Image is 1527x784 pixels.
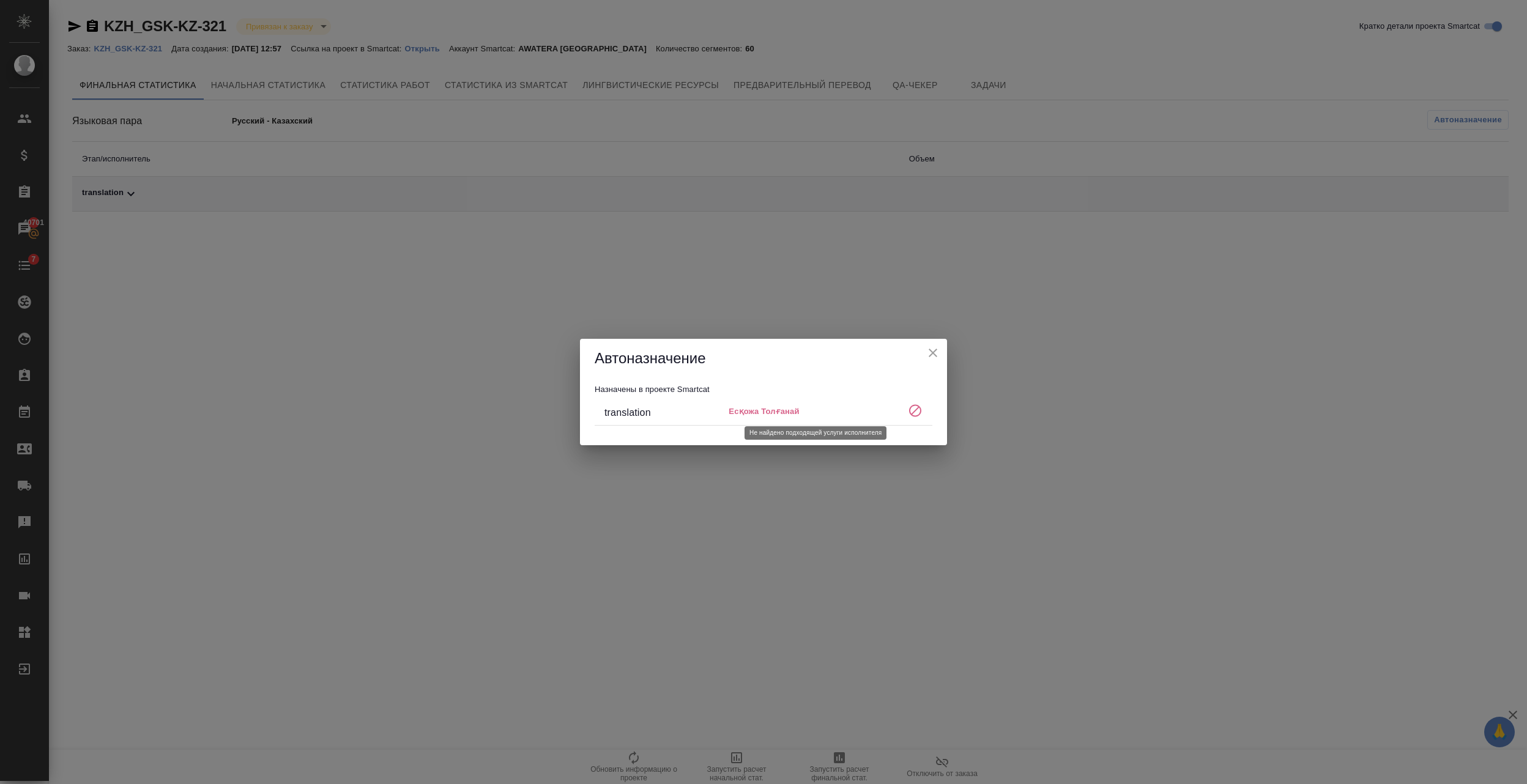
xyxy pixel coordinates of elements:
svg: Не найдено подходящей услуги исполнителя [908,404,923,418]
div: translation [604,405,729,420]
p: Назначены в проекте Smartcat [595,383,932,396]
button: close [924,344,942,362]
h5: Автоназначение [595,349,932,368]
p: Есқожа Толғанай [729,405,903,418]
